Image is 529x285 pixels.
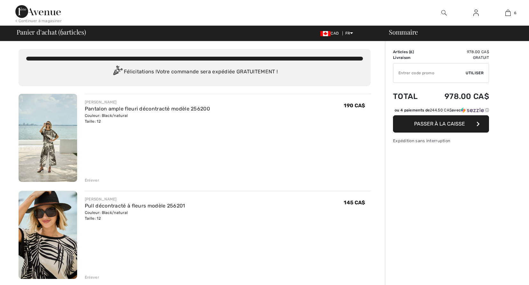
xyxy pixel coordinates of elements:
[427,85,489,107] td: 978.00 CA$
[393,107,489,115] div: ou 4 paiements de244.50 CA$avecSezzle Cliquez pour en savoir plus sur Sezzle
[393,115,489,133] button: Passer à la caisse
[85,106,210,112] a: Pantalon ample fleuri décontracté modèle 256200
[393,138,489,144] div: Expédition sans interruption
[15,5,61,18] img: 1ère Avenue
[427,49,489,55] td: 978.00 CA$
[19,94,77,182] img: Pantalon ample fleuri décontracté modèle 256200
[430,108,452,112] span: 244.50 CA$
[393,63,466,83] input: Code promo
[85,113,210,124] div: Couleur: Black/natural Taille: 12
[344,199,365,206] span: 145 CA$
[393,49,427,55] td: Articles ( )
[15,18,62,24] div: < Continuer à magasiner
[320,31,331,36] img: Canadian Dollar
[17,29,86,35] span: Panier d'achat ( articles)
[393,85,427,107] td: Total
[441,9,447,17] img: recherche
[85,210,185,221] div: Couleur: Black/natural Taille: 12
[111,66,124,78] img: Congratulation2.svg
[505,9,511,17] img: Mon panier
[85,203,185,209] a: Pull décontracté à fleurs modèle 256201
[410,50,413,54] span: 6
[85,274,99,280] div: Enlever
[85,177,99,183] div: Enlever
[26,66,363,78] div: Félicitations ! Votre commande sera expédiée GRATUITEMENT !
[468,9,484,17] a: Se connecter
[414,121,465,127] span: Passer à la caisse
[393,55,427,61] td: Livraison
[19,191,77,279] img: Pull décontracté à fleurs modèle 256201
[473,9,479,17] img: Mes infos
[85,99,210,105] div: [PERSON_NAME]
[466,70,484,76] span: Utiliser
[320,31,341,36] span: CAD
[427,55,489,61] td: Gratuit
[381,29,525,35] div: Sommaire
[492,9,524,17] a: 6
[395,107,489,113] div: ou 4 paiements de avec
[461,107,484,113] img: Sezzle
[345,31,353,36] span: FR
[60,27,63,36] span: 6
[514,10,516,16] span: 6
[344,102,365,109] span: 190 CA$
[85,196,185,202] div: [PERSON_NAME]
